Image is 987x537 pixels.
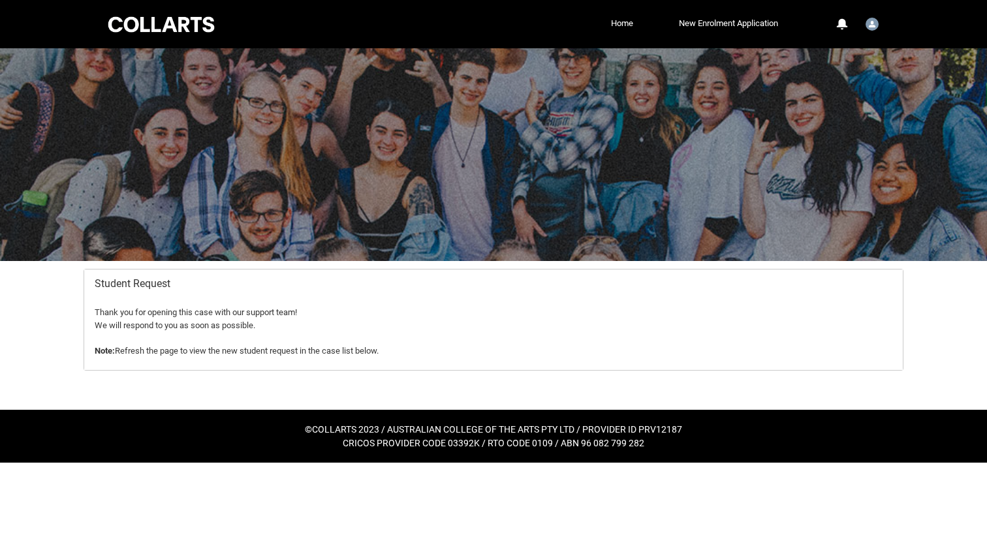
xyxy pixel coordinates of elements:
a: Home [608,14,636,33]
p: Refresh the page to view the new student request in the case list below. [95,345,892,358]
p: Thank you for opening this case with our support team! [95,306,892,319]
button: User Profile Student.tdatwyl.20253315 [862,12,882,33]
article: Redu_Student_Request flow [84,269,903,371]
span: Student Request [95,277,170,290]
img: Student.tdatwyl.20253315 [866,18,879,31]
p: We will respond to you as soon as possible. [95,319,892,332]
a: New Enrolment Application [676,14,781,33]
b: Note: [95,346,115,356]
